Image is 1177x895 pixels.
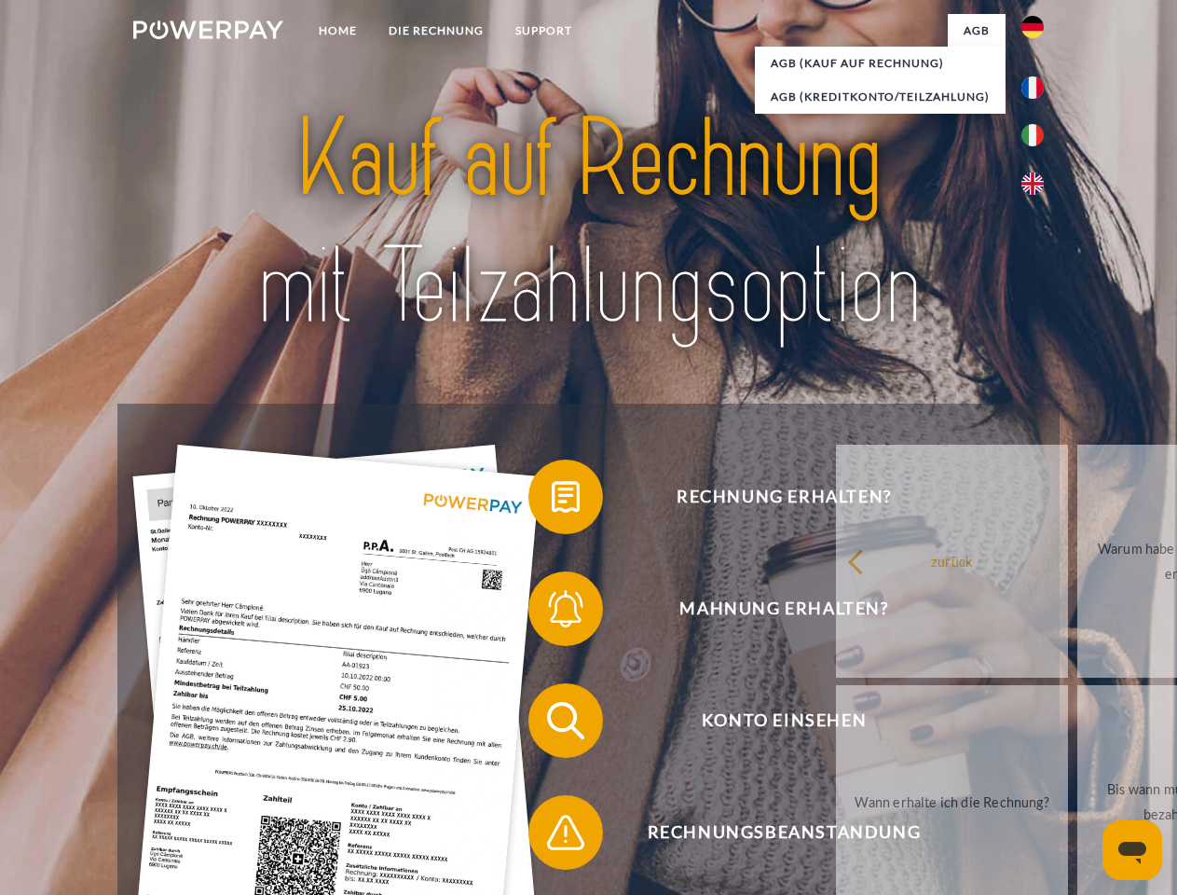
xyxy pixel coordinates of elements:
[500,14,588,48] a: SUPPORT
[948,14,1006,48] a: agb
[555,795,1012,870] span: Rechnungsbeanstandung
[847,548,1057,573] div: zurück
[1021,172,1044,195] img: en
[1021,16,1044,38] img: de
[555,460,1012,534] span: Rechnung erhalten?
[542,474,589,520] img: qb_bill.svg
[528,571,1013,646] button: Mahnung erhalten?
[542,585,589,632] img: qb_bell.svg
[1021,124,1044,146] img: it
[528,795,1013,870] button: Rechnungsbeanstandung
[542,809,589,856] img: qb_warning.svg
[1102,820,1162,880] iframe: Schaltfläche zum Öffnen des Messaging-Fensters
[528,683,1013,758] button: Konto einsehen
[373,14,500,48] a: DIE RECHNUNG
[555,683,1012,758] span: Konto einsehen
[755,47,1006,80] a: AGB (Kauf auf Rechnung)
[847,789,1057,814] div: Wann erhalte ich die Rechnung?
[755,80,1006,114] a: AGB (Kreditkonto/Teilzahlung)
[133,21,283,39] img: logo-powerpay-white.svg
[542,697,589,744] img: qb_search.svg
[178,89,999,357] img: title-powerpay_de.svg
[555,571,1012,646] span: Mahnung erhalten?
[1021,76,1044,99] img: fr
[303,14,373,48] a: Home
[528,460,1013,534] button: Rechnung erhalten?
